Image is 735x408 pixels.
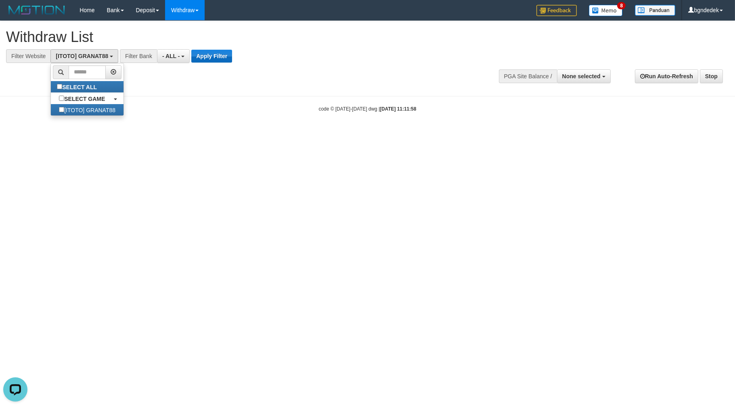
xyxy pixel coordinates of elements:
input: SELECT ALL [57,84,62,89]
label: [ITOTO] GRANAT88 [51,104,124,115]
img: panduan.png [635,5,675,16]
a: SELECT GAME [51,93,124,104]
a: Stop [700,69,723,83]
span: None selected [562,73,601,80]
h1: Withdraw List [6,29,482,45]
span: [ITOTO] GRANAT88 [56,53,108,59]
img: MOTION_logo.png [6,4,67,16]
small: code © [DATE]-[DATE] dwg | [319,106,417,112]
input: [ITOTO] GRANAT88 [59,107,64,112]
div: PGA Site Balance / [499,69,557,83]
button: Open LiveChat chat widget [3,3,27,27]
img: Feedback.jpg [536,5,577,16]
div: Filter Bank [120,49,157,63]
b: SELECT GAME [64,96,105,102]
button: - ALL - [157,49,190,63]
button: Apply Filter [191,50,232,63]
img: Button%20Memo.svg [589,5,623,16]
strong: [DATE] 11:11:58 [380,106,416,112]
div: Filter Website [6,49,50,63]
a: Run Auto-Refresh [635,69,698,83]
label: SELECT ALL [51,81,105,92]
button: [ITOTO] GRANAT88 [50,49,118,63]
input: SELECT GAME [59,96,64,101]
span: - ALL - [162,53,180,59]
span: 8 [617,2,626,9]
button: None selected [557,69,611,83]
